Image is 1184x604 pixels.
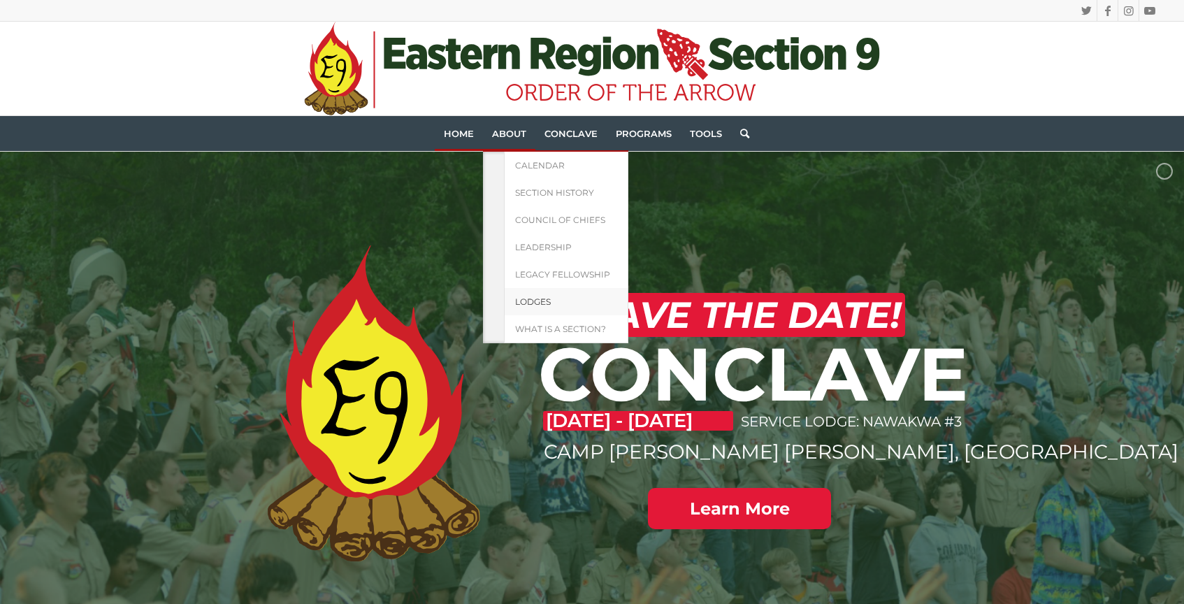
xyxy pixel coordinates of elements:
[535,116,607,151] a: Conclave
[586,293,905,337] h2: SAVE THE DATE!
[515,242,572,252] span: Leadership
[483,116,535,151] a: About
[538,335,969,413] h1: CONCLAVE
[607,116,681,151] a: Programs
[544,438,969,466] p: CAMP [PERSON_NAME] [PERSON_NAME], [GEOGRAPHIC_DATA]
[515,187,594,198] span: Section History
[681,116,731,151] a: Tools
[515,215,605,225] span: Council of Chiefs
[504,152,628,179] a: Calendar
[543,411,733,431] p: [DATE] - [DATE]
[504,315,628,343] a: What is a Section?
[544,128,598,139] span: Conclave
[504,206,628,233] a: Council of Chiefs
[515,296,551,307] span: Lodges
[504,288,628,315] a: Lodges
[504,261,628,288] a: Legacy Fellowship
[492,128,526,139] span: About
[731,116,749,151] a: Search
[616,128,672,139] span: Programs
[741,405,966,438] p: SERVICE LODGE: NAWAKWA #3
[444,128,474,139] span: Home
[690,128,722,139] span: Tools
[515,269,610,280] span: Legacy Fellowship
[435,116,483,151] a: Home
[504,179,628,206] a: Section History
[515,160,565,171] span: Calendar
[504,233,628,261] a: Leadership
[515,324,606,334] span: What is a Section?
